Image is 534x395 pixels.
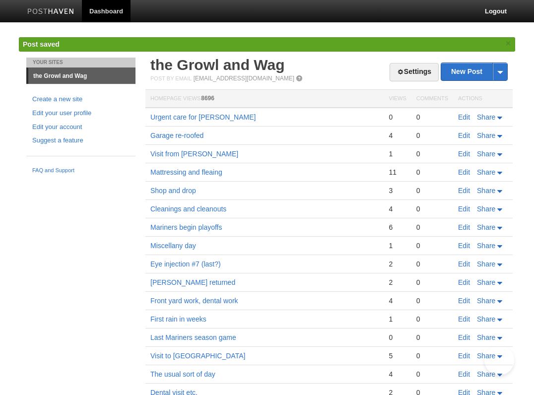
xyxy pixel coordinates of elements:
[477,297,495,305] span: Share
[416,204,448,213] div: 0
[32,122,130,132] a: Edit your account
[416,149,448,158] div: 0
[389,241,406,250] div: 1
[150,132,203,139] a: Garage re-roofed
[389,149,406,158] div: 1
[477,150,495,158] span: Share
[484,345,514,375] iframe: Help Scout Beacon - Open
[416,186,448,195] div: 0
[416,131,448,140] div: 0
[150,315,206,323] a: First rain in weeks
[389,204,406,213] div: 4
[458,352,470,360] a: Edit
[416,315,448,324] div: 0
[458,260,470,268] a: Edit
[458,113,470,121] a: Edit
[458,168,470,176] a: Edit
[32,108,130,119] a: Edit your user profile
[194,75,294,82] a: [EMAIL_ADDRESS][DOMAIN_NAME]
[150,150,238,158] a: Visit from [PERSON_NAME]
[389,278,406,287] div: 2
[26,58,135,67] li: Your Sites
[150,168,222,176] a: Mattressing and fleaing
[201,95,214,102] span: 8696
[458,187,470,195] a: Edit
[477,278,495,286] span: Share
[416,260,448,268] div: 0
[150,260,221,268] a: Eye injection #7 (last?)
[32,135,130,146] a: Suggest a feature
[389,333,406,342] div: 0
[477,205,495,213] span: Share
[416,113,448,122] div: 0
[32,166,130,175] a: FAQ and Support
[150,223,222,231] a: Mariners begin playoffs
[389,370,406,379] div: 4
[477,333,495,341] span: Share
[28,68,135,84] a: the Growl and Wag
[389,113,406,122] div: 0
[458,242,470,250] a: Edit
[150,352,245,360] a: Visit to [GEOGRAPHIC_DATA]
[477,315,495,323] span: Share
[150,297,238,305] a: Front yard work, dental work
[416,241,448,250] div: 0
[458,297,470,305] a: Edit
[477,187,495,195] span: Share
[389,186,406,195] div: 3
[477,168,495,176] span: Share
[477,260,495,268] span: Share
[458,150,470,158] a: Edit
[441,63,507,80] a: New Post
[504,37,513,50] a: ×
[411,90,453,108] th: Comments
[150,57,285,73] a: the Growl and Wag
[389,223,406,232] div: 6
[477,370,495,378] span: Share
[389,351,406,360] div: 5
[477,352,495,360] span: Share
[416,370,448,379] div: 0
[458,205,470,213] a: Edit
[145,90,384,108] th: Homepage Views
[458,278,470,286] a: Edit
[150,75,192,81] span: Post by Email
[389,168,406,177] div: 11
[150,370,215,378] a: The usual sort of day
[27,8,74,16] img: Posthaven-bar
[150,187,196,195] a: Shop and drop
[390,63,439,81] a: Settings
[150,278,235,286] a: [PERSON_NAME] returned
[477,223,495,231] span: Share
[416,296,448,305] div: 0
[416,351,448,360] div: 0
[458,333,470,341] a: Edit
[150,205,226,213] a: Cleanings and cleanouts
[477,132,495,139] span: Share
[32,94,130,105] a: Create a new site
[150,113,256,121] a: Urgent care for [PERSON_NAME]
[458,132,470,139] a: Edit
[477,113,495,121] span: Share
[453,90,513,108] th: Actions
[150,242,196,250] a: Miscellany day
[23,40,60,48] span: Post saved
[416,168,448,177] div: 0
[458,315,470,323] a: Edit
[416,278,448,287] div: 0
[389,260,406,268] div: 2
[389,131,406,140] div: 4
[458,223,470,231] a: Edit
[416,333,448,342] div: 0
[416,223,448,232] div: 0
[150,333,236,341] a: Last Mariners season game
[384,90,411,108] th: Views
[389,296,406,305] div: 4
[458,370,470,378] a: Edit
[389,315,406,324] div: 1
[477,242,495,250] span: Share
